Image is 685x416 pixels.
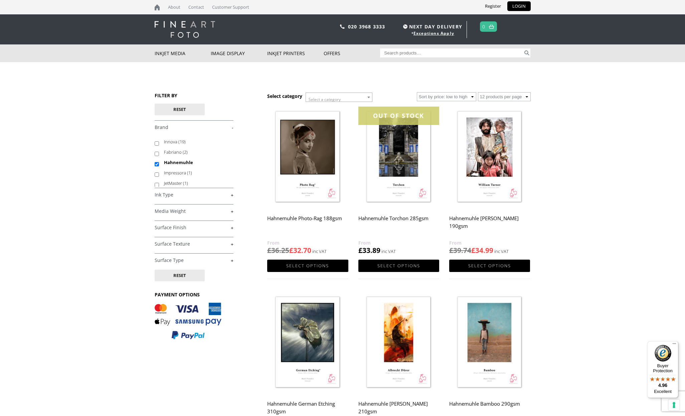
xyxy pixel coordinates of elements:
bdi: 34.99 [471,246,493,255]
a: Hahnemuhle [PERSON_NAME] 190gsm £39.74£34.99 [449,107,530,255]
label: Impressora [164,168,227,178]
button: Reset [155,104,205,115]
p: Excellent [647,389,678,394]
a: Select options for “Hahnemuhle Photo-Rag 188gsm” [267,260,348,272]
a: Offers [324,44,380,62]
span: £ [358,246,362,255]
img: logo-white.svg [155,21,215,38]
bdi: 36.25 [267,246,289,255]
a: Hahnemuhle Photo-Rag 188gsm £36.25£32.70 [267,107,348,255]
span: £ [471,246,475,255]
h2: Hahnemuhle Photo-Rag 188gsm [267,212,348,239]
h4: Surface Finish [155,221,233,234]
h4: Surface Texture [155,237,233,250]
span: (1) [187,170,192,176]
span: £ [267,246,271,255]
img: Hahnemuhle William Turner 190gsm [449,107,530,208]
a: LOGIN [507,1,531,11]
h4: Media Weight [155,204,233,218]
h3: PAYMENT OPTIONS [155,291,233,298]
span: 4.96 [658,383,667,388]
input: Search products… [380,48,523,57]
img: Hahnemuhle German Etching 310gsm [267,292,348,393]
a: + [155,208,233,215]
bdi: 33.89 [358,246,380,255]
span: NEXT DAY DELIVERY [401,23,462,30]
a: Inkjet Media [155,44,211,62]
img: Hahnemuhle Albrecht Durer 210gsm [358,292,439,393]
a: + [155,241,233,247]
a: + [155,192,233,198]
button: Menu [670,341,678,349]
span: Select a category [309,97,341,102]
img: Trusted Shops Trustmark [655,345,671,362]
a: OUT OF STOCK Hahnemuhle Torchon 285gsm £33.89 [358,107,439,255]
a: Image Display [211,44,267,62]
button: Search [523,48,531,57]
span: (1) [183,180,188,186]
img: time.svg [403,24,407,29]
span: £ [289,246,293,255]
button: Your consent preferences for tracking technologies [668,399,680,411]
span: (19) [178,139,186,145]
a: + [155,257,233,264]
button: Trusted Shops TrustmarkBuyer Protection4.96Excellent [647,341,678,398]
h3: FILTER BY [155,92,233,99]
a: + [155,225,233,231]
a: 020 3968 3333 [348,23,385,30]
a: Exceptions Apply [413,30,454,36]
a: - [155,124,233,131]
h4: Brand [155,120,233,134]
span: £ [449,246,453,255]
label: Fabriano [164,147,227,157]
label: Hahnemuhle [164,157,227,168]
select: Shop order [417,92,476,101]
h4: Ink Type [155,188,233,201]
label: JetMaster [164,178,227,188]
img: basket.svg [489,24,494,29]
h2: Hahnemuhle [PERSON_NAME] 190gsm [449,212,530,239]
label: Innova [164,137,227,147]
p: Buyer Protection [647,363,678,373]
img: PAYMENT OPTIONS [155,303,221,340]
img: Hahnemuhle Photo-Rag 188gsm [267,107,348,208]
div: OUT OF STOCK [358,107,439,125]
h2: Hahnemuhle Torchon 285gsm [358,212,439,239]
bdi: 39.74 [449,246,471,255]
img: Hahnemuhle Torchon 285gsm [358,107,439,208]
button: Reset [155,270,205,281]
bdi: 32.70 [289,246,311,255]
span: (2) [183,149,188,155]
img: Hahnemuhle Bamboo 290gsm [449,292,530,393]
a: Select options for “Hahnemuhle Torchon 285gsm” [358,260,439,272]
a: 0 [482,22,485,31]
h4: Surface Type [155,253,233,267]
a: Register [480,1,506,11]
h3: Select category [267,93,302,99]
img: phone.svg [340,24,345,29]
a: Select options for “Hahnemuhle William Turner 190gsm” [449,260,530,272]
a: Inkjet Printers [267,44,324,62]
